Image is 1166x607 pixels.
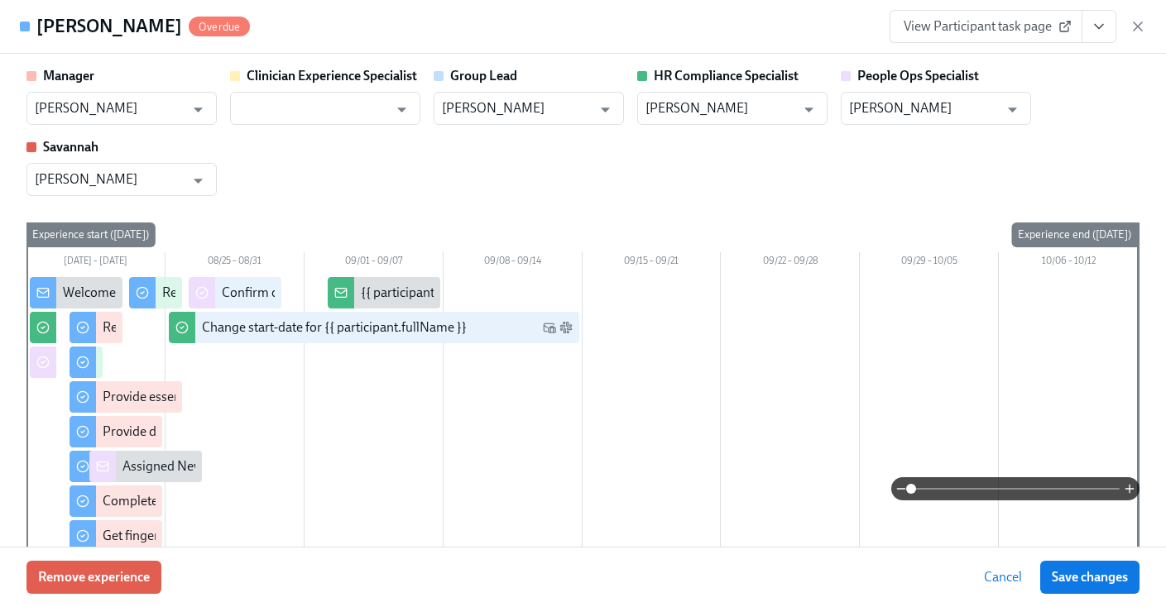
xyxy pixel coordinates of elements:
[1052,569,1128,585] span: Save changes
[1011,222,1138,247] div: Experience end ([DATE])
[543,321,556,334] svg: Work Email
[361,284,698,302] div: {{ participant.fullName }} has filled out the onboarding form
[904,18,1068,35] span: View Participant task page
[654,68,799,84] strong: HR Compliance Specialist
[890,10,1082,43] a: View Participant task page
[593,97,618,122] button: Open
[166,252,305,274] div: 08/25 – 08/31
[162,284,301,302] div: Request your equipment
[122,457,231,476] div: Assigned New Hire
[389,97,415,122] button: Open
[721,252,860,274] div: 09/22 – 09/28
[559,321,573,334] svg: Slack
[103,492,274,510] div: Complete your drug screening
[857,68,979,84] strong: People Ops Specialist
[202,318,467,337] div: Change start-date for {{ participant.fullName }}
[984,569,1022,585] span: Cancel
[38,569,150,585] span: Remove experience
[103,388,361,406] div: Provide essential professional documentation
[222,284,396,302] div: Confirm cleared by People Ops
[103,527,200,545] div: Get fingerprinted
[185,97,211,122] button: Open
[26,252,166,274] div: [DATE] – [DATE]
[189,21,250,33] span: Overdue
[103,318,408,337] div: Register on the [US_STATE] [MEDICAL_DATA] website
[796,97,822,122] button: Open
[444,252,583,274] div: 09/08 – 09/14
[305,252,444,274] div: 09/01 – 09/07
[583,252,722,274] div: 09/15 – 09/21
[103,423,340,441] div: Provide documents for your I9 verification
[26,561,161,594] button: Remove experience
[450,68,517,84] strong: Group Lead
[860,252,999,274] div: 09/29 – 10/05
[972,561,1034,594] button: Cancel
[185,168,211,194] button: Open
[1040,561,1140,594] button: Save changes
[63,284,374,302] div: Welcome from the Charlie Health Compliance Team 👋
[26,222,156,247] div: Experience start ([DATE])
[43,139,98,155] strong: Savannah
[43,68,94,84] strong: Manager
[1000,97,1025,122] button: Open
[36,14,182,39] h4: [PERSON_NAME]
[1082,10,1116,43] button: View task page
[247,68,417,84] strong: Clinician Experience Specialist
[999,252,1138,274] div: 10/06 – 10/12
